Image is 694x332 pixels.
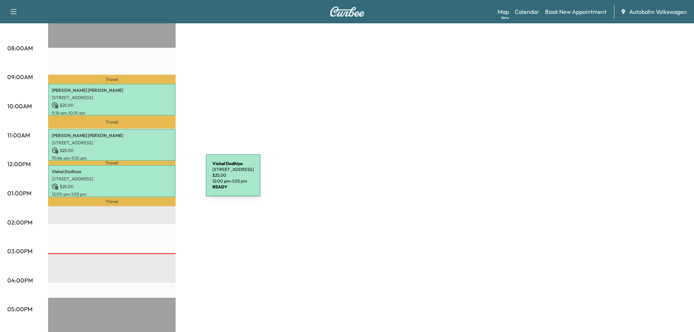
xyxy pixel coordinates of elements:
p: Travel [48,197,176,207]
p: [STREET_ADDRESS] [52,140,172,146]
p: 05:00PM [7,305,32,313]
p: 09:00AM [7,73,33,81]
p: [PERSON_NAME] [PERSON_NAME] [52,87,172,93]
p: 08:00AM [7,44,33,52]
p: $ 25.00 [52,183,172,190]
p: Vishal Dodhiya [52,169,172,175]
p: [PERSON_NAME] [PERSON_NAME] [52,133,172,138]
p: Travel [48,161,176,165]
p: [STREET_ADDRESS] [52,95,172,101]
p: $ 25.00 [52,147,172,154]
div: Beta [501,15,509,20]
p: 01:00PM [7,189,31,198]
p: 03:00PM [7,247,32,255]
span: Autobahn Volkswagen [629,7,687,16]
p: 11:00AM [7,131,30,140]
p: 04:00PM [7,276,33,285]
p: [STREET_ADDRESS] [52,176,172,182]
p: 12:00PM [7,160,31,168]
a: MapBeta [498,7,509,16]
p: 10:00AM [7,102,32,110]
a: Calendar [515,7,539,16]
p: Travel [48,116,176,129]
p: 12:00 pm - 1:05 pm [52,191,172,197]
p: 9:14 am - 10:19 am [52,110,172,116]
p: $ 25.00 [52,102,172,109]
p: 10:46 am - 11:51 am [52,155,172,161]
img: Curbee Logo [330,7,365,17]
p: Travel [48,75,176,83]
p: 02:00PM [7,218,32,227]
a: Book New Appointment [545,7,607,16]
